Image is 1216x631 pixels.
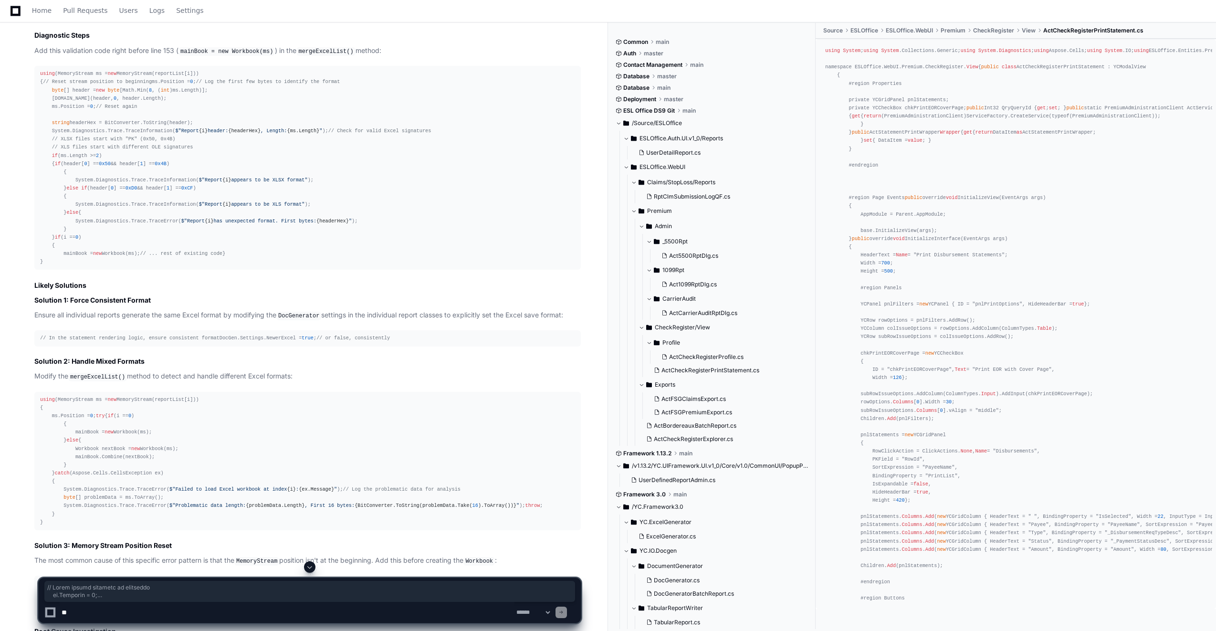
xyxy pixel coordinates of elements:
[1034,48,1049,53] span: using
[199,177,308,183] span: $"Report appears to be XLSX format"
[902,522,922,527] span: Columns
[937,522,945,527] span: new
[975,448,987,454] span: Name
[646,322,652,333] svg: Directory
[902,514,922,519] span: Columns
[1037,326,1052,331] span: Table
[925,538,934,544] span: Add
[632,462,808,470] span: /v1.13.2/YC.UIFramework.UI.v1_0/Core/v1.0/CommonUI/PopupPages
[34,45,581,57] p: Add this validation code right before line 153 ( ) in the method:
[850,27,878,34] span: ESLOffice
[639,205,644,217] svg: Directory
[954,367,966,372] span: Text
[925,522,934,527] span: Add
[679,450,692,457] span: main
[925,350,934,356] span: new
[181,218,352,224] span: $"Report has unexpected format. First bytes: "
[946,399,952,405] span: 30
[623,61,682,69] span: Contact Management
[661,367,759,374] span: ActCheckRegisterPrintStatement.cs
[905,432,913,438] span: new
[52,153,58,158] span: if
[34,31,581,40] h2: Diagnostic Steps
[55,234,61,240] span: if
[616,499,808,515] button: /YC.Framework3.0
[222,201,231,207] span: {i}
[981,391,996,397] span: Input
[632,503,683,511] span: /YC.Framework3.0
[639,476,715,484] span: UserDefinedReportAdmin.cs
[287,128,320,134] span: {ms.Length}
[316,218,349,224] span: {headerHex}
[34,310,581,321] p: Ensure all individual reports generate the same Excel format by modifying the settings in the ind...
[961,448,973,454] span: None
[175,128,322,134] span: $"Report header: , Length: "
[105,429,114,435] span: new
[55,470,70,476] span: catch
[623,117,629,129] svg: Directory
[623,450,671,457] span: Framework 1.13.2
[328,128,431,134] span: // Check for valid Excel signatures
[654,236,660,247] svg: Directory
[657,73,677,80] span: master
[902,530,922,536] span: Columns
[52,144,193,150] span: // XLS files start with different OLE signatures
[623,50,636,57] span: Auth
[940,129,961,135] span: Wrapper
[966,105,984,111] span: public
[964,129,972,135] span: get
[299,486,334,492] span: {ex.Message}
[525,503,540,508] span: throw
[852,129,870,135] span: public
[34,371,581,382] p: Modify the method to detect and handle different Excel formats:
[84,161,87,167] span: 0
[654,435,733,443] span: ActCheckRegisterExplorer.cs
[916,489,928,495] span: true
[108,413,114,419] span: if
[881,260,890,266] span: 700
[34,281,581,290] h2: Likely Solutions
[108,71,116,76] span: new
[627,473,803,487] button: UserDefinedReportAdmin.cs
[140,161,143,167] span: 1
[887,416,896,421] span: Add
[646,221,652,232] svg: Directory
[1017,129,1022,135] span: as
[941,27,965,34] span: Premium
[852,113,860,119] span: get
[222,177,231,183] span: {i}
[937,538,945,544] span: new
[66,185,78,191] span: else
[662,339,680,347] span: Profile
[978,48,996,53] span: System
[893,375,902,380] span: 126
[639,377,808,392] button: Exports
[881,48,899,53] span: System
[642,419,803,432] button: ActBordereauxBatchReport.cs
[316,335,390,341] span: // or false, consistently
[669,309,737,317] span: ActCarrierAuditRptDlg.cs
[276,312,321,320] code: DocGenerator
[644,50,663,57] span: master
[650,406,803,419] button: ActFSGPremiumExport.cs
[647,207,672,215] span: Premium
[623,84,650,92] span: Database
[646,263,808,278] button: 1099Rpt
[631,558,808,574] button: DocumentGenerator
[66,210,78,215] span: else
[108,397,116,402] span: new
[896,497,904,503] span: 420
[654,337,660,348] svg: Directory
[669,252,718,260] span: Act5500RptDlg.cs
[472,503,478,508] span: 16
[631,203,808,219] button: Premium
[662,266,684,274] span: 1099Rpt
[623,73,650,80] span: Database
[664,95,683,103] span: master
[1161,547,1166,552] span: 80
[639,547,677,555] span: YC.IO.Docgen
[657,84,671,92] span: main
[690,61,703,69] span: main
[635,530,803,543] button: ExcelGenerator.cs
[623,543,808,558] button: YC.IO.Docgen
